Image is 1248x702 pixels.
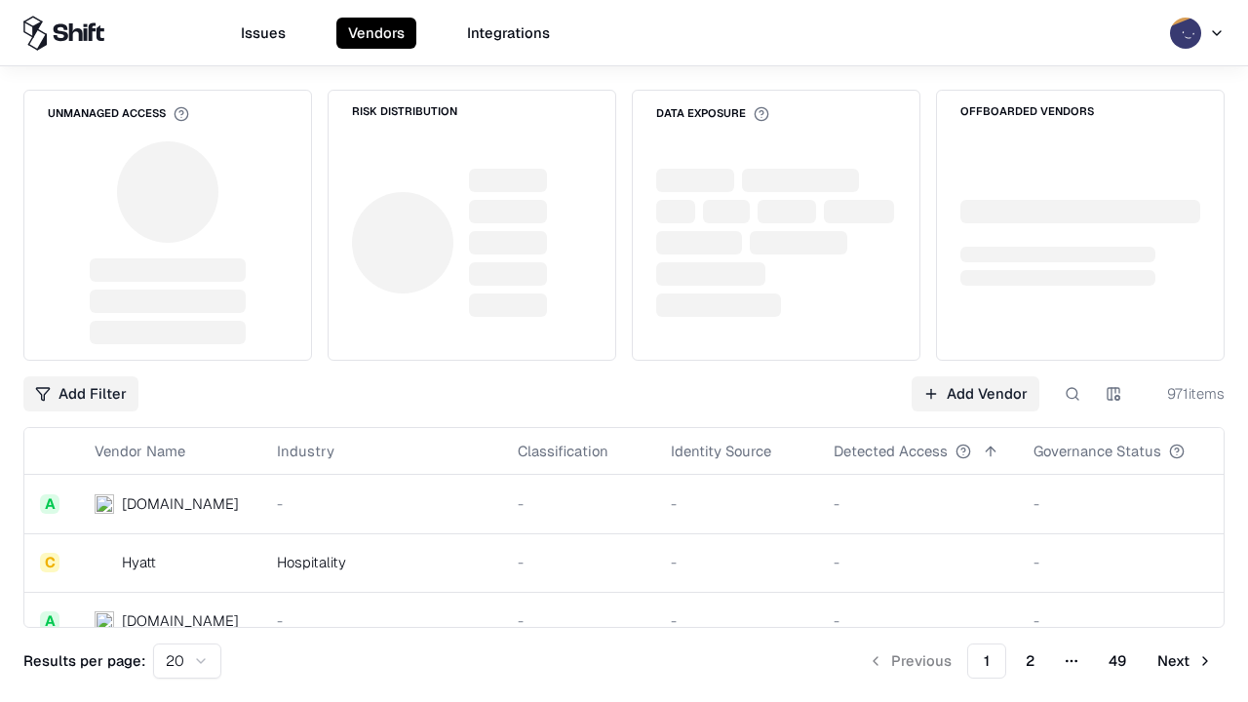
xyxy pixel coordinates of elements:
div: Hospitality [277,552,487,572]
nav: pagination [856,643,1225,679]
div: - [671,552,802,572]
button: 49 [1093,643,1142,679]
img: intrado.com [95,494,114,514]
button: Vendors [336,18,416,49]
div: - [277,493,487,514]
div: Identity Source [671,441,771,461]
button: 1 [967,643,1006,679]
div: - [1033,552,1216,572]
div: Classification [518,441,608,461]
div: C [40,553,59,572]
div: Detected Access [834,441,948,461]
div: - [834,552,1002,572]
div: Vendor Name [95,441,185,461]
div: - [277,610,487,631]
div: - [518,493,640,514]
div: - [1033,610,1216,631]
div: - [518,552,640,572]
button: Issues [229,18,297,49]
a: Add Vendor [912,376,1039,411]
div: - [1033,493,1216,514]
button: Integrations [455,18,562,49]
div: - [834,493,1002,514]
div: Unmanaged Access [48,106,189,122]
button: Next [1146,643,1225,679]
div: Data Exposure [656,106,769,122]
div: Hyatt [122,552,156,572]
div: - [671,610,802,631]
div: Offboarded Vendors [960,106,1094,117]
div: 971 items [1147,383,1225,404]
div: [DOMAIN_NAME] [122,493,239,514]
p: Results per page: [23,650,145,671]
div: Governance Status [1033,441,1161,461]
div: [DOMAIN_NAME] [122,610,239,631]
div: - [671,493,802,514]
button: 2 [1010,643,1050,679]
img: primesec.co.il [95,611,114,631]
button: Add Filter [23,376,138,411]
img: Hyatt [95,553,114,572]
div: Risk Distribution [352,106,457,117]
div: A [40,611,59,631]
div: - [518,610,640,631]
div: A [40,494,59,514]
div: - [834,610,1002,631]
div: Industry [277,441,334,461]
